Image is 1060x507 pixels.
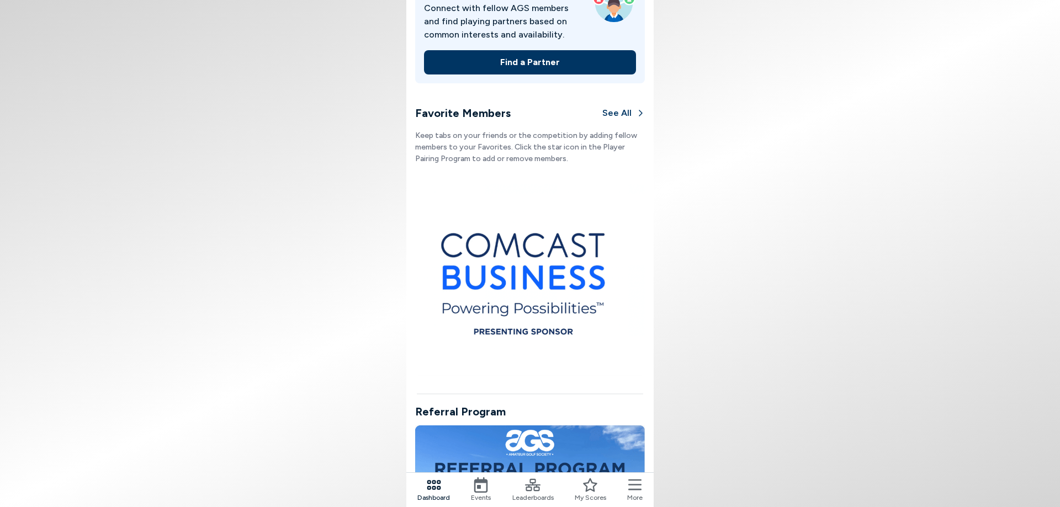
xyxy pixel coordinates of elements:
button: More [627,477,643,503]
button: See All [602,101,645,125]
p: Keep tabs on your friends or the competition by adding fellow members to your Favorites. Click th... [415,130,645,164]
span: Leaderboards [512,493,554,503]
a: Dashboard [417,477,450,503]
span: More [627,493,643,503]
h3: Referral Program [415,403,506,420]
a: Leaderboards [512,477,554,503]
a: Events [471,477,491,503]
span: My Scores [575,493,606,503]
button: Find a Partner [424,50,636,74]
span: Dashboard [417,493,450,503]
a: My Scores [575,477,606,503]
p: Connect with fellow AGS members and find playing partners based on common interests and availabil... [424,2,584,41]
span: Events [471,493,491,503]
h3: Favorite Members [415,105,511,121]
